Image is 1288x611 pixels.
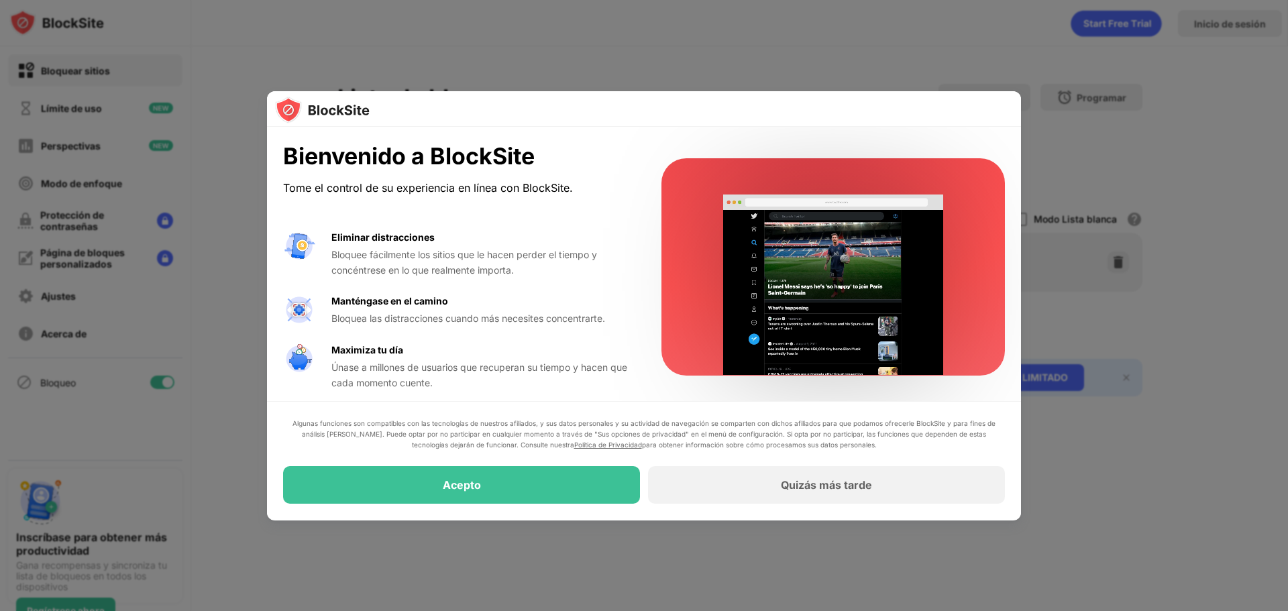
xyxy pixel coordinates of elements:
[331,249,597,275] font: Bloquee fácilmente los sitios que le hacen perder el tiempo y concéntrese en lo que realmente imp...
[443,479,481,492] font: Acepto
[275,97,370,123] img: logo-blocksite.svg
[331,295,448,307] font: Manténgase en el camino
[331,344,403,355] font: Maximiza tu día
[283,142,535,170] font: Bienvenido a BlockSite
[283,343,315,375] img: value-safe-time.svg
[292,420,996,449] font: Algunas funciones son compatibles con las tecnologías de nuestros afiliados, y sus datos personal...
[283,230,315,262] img: value-avoid-distractions.svg
[331,231,435,243] font: Eliminar distracciones
[574,441,642,449] a: Política de Privacidad
[331,313,605,324] font: Bloquea las distracciones cuando más necesites concentrarte.
[283,294,315,326] img: value-focus.svg
[781,479,872,492] font: Quizás más tarde
[642,441,877,449] font: para obtener información sobre cómo procesamos sus datos personales.
[331,362,627,388] font: Únase a millones de usuarios que recuperan su tiempo y hacen que cada momento cuente.
[283,181,573,195] font: Tome el control de su experiencia en línea con BlockSite.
